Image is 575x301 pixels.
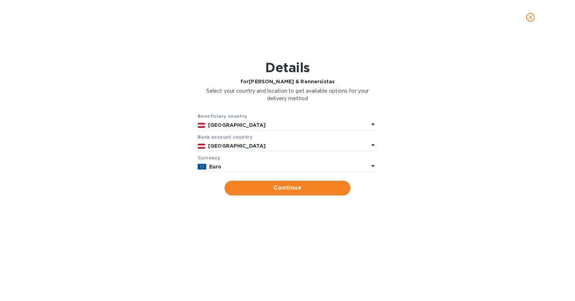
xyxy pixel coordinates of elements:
[198,144,205,149] img: AT
[522,9,539,26] button: close
[198,123,205,128] img: AT
[209,164,222,170] b: Euro
[208,143,266,149] b: [GEOGRAPHIC_DATA]
[198,155,220,161] b: Currency
[198,60,377,75] h1: Details
[198,134,252,140] b: Bank account cоuntry
[225,181,350,195] button: Continue
[230,184,345,192] span: Continue
[208,122,266,128] b: [GEOGRAPHIC_DATA]
[240,79,335,84] b: for [PERSON_NAME] & Rennersistas
[198,114,247,119] b: Beneficiary country
[198,87,377,102] p: Select your country and location to get available options for your delivery method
